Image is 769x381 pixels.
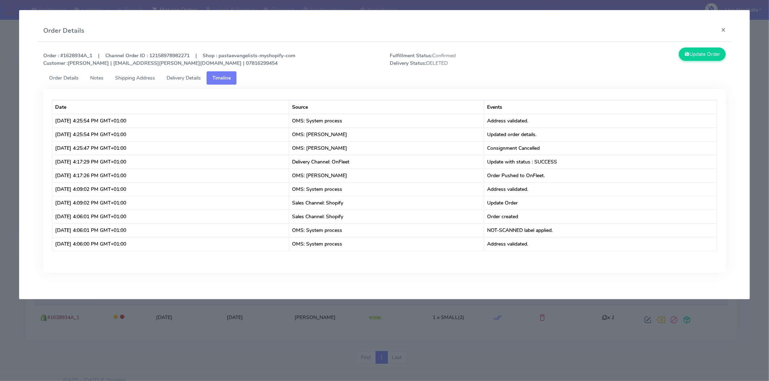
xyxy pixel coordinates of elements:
span: Shipping Address [115,75,155,81]
td: Order created [484,210,717,223]
td: Update with status : SUCCESS [484,155,717,169]
td: Sales Channel: Shopify [289,210,484,223]
td: [DATE] 4:25:54 PM GMT+01:00 [52,127,289,141]
td: [DATE] 4:09:02 PM GMT+01:00 [52,182,289,196]
span: Notes [90,75,103,81]
td: OMS: System process [289,237,484,251]
td: Delivery Channel: OnFleet [289,155,484,169]
td: [DATE] 4:09:02 PM GMT+01:00 [52,196,289,210]
h4: Order Details [43,26,84,36]
td: OMS: [PERSON_NAME] [289,127,484,141]
strong: Delivery Status: [390,60,426,67]
td: OMS: System process [289,223,484,237]
td: Sales Channel: Shopify [289,196,484,210]
td: Order Pushed to OnFleet. [484,169,717,182]
th: Source [289,100,484,114]
button: Close [715,20,732,39]
span: Delivery Details [167,75,201,81]
td: [DATE] 4:25:47 PM GMT+01:00 [52,141,289,155]
strong: Order : #1628934A_1 | Channel Order ID : 12158978982271 | Shop : pastaevangelists-myshopify-com [... [43,52,295,67]
strong: Fulfillment Status: [390,52,432,59]
td: Address validated. [484,237,717,251]
td: OMS: System process [289,182,484,196]
td: OMS: [PERSON_NAME] [289,141,484,155]
button: Update Order [679,48,726,61]
td: Address validated. [484,182,717,196]
th: Date [52,100,289,114]
span: Confirmed DELETED [384,52,558,67]
span: Timeline [212,75,231,81]
td: [DATE] 4:06:00 PM GMT+01:00 [52,237,289,251]
td: [DATE] 4:17:26 PM GMT+01:00 [52,169,289,182]
span: Order Details [49,75,79,81]
td: [DATE] 4:06:01 PM GMT+01:00 [52,223,289,237]
td: Address validated. [484,114,717,127]
td: Updated order details. [484,127,717,141]
td: Update Order [484,196,717,210]
strong: Customer : [43,60,68,67]
td: OMS: System process [289,114,484,127]
td: [DATE] 4:25:54 PM GMT+01:00 [52,114,289,127]
td: Consignment Cancelled [484,141,717,155]
td: [DATE] 4:17:29 PM GMT+01:00 [52,155,289,169]
td: OMS: [PERSON_NAME] [289,169,484,182]
td: [DATE] 4:06:01 PM GMT+01:00 [52,210,289,223]
td: NOT-SCANNED label applied. [484,223,717,237]
th: Events [484,100,717,114]
ul: Tabs [43,71,726,85]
